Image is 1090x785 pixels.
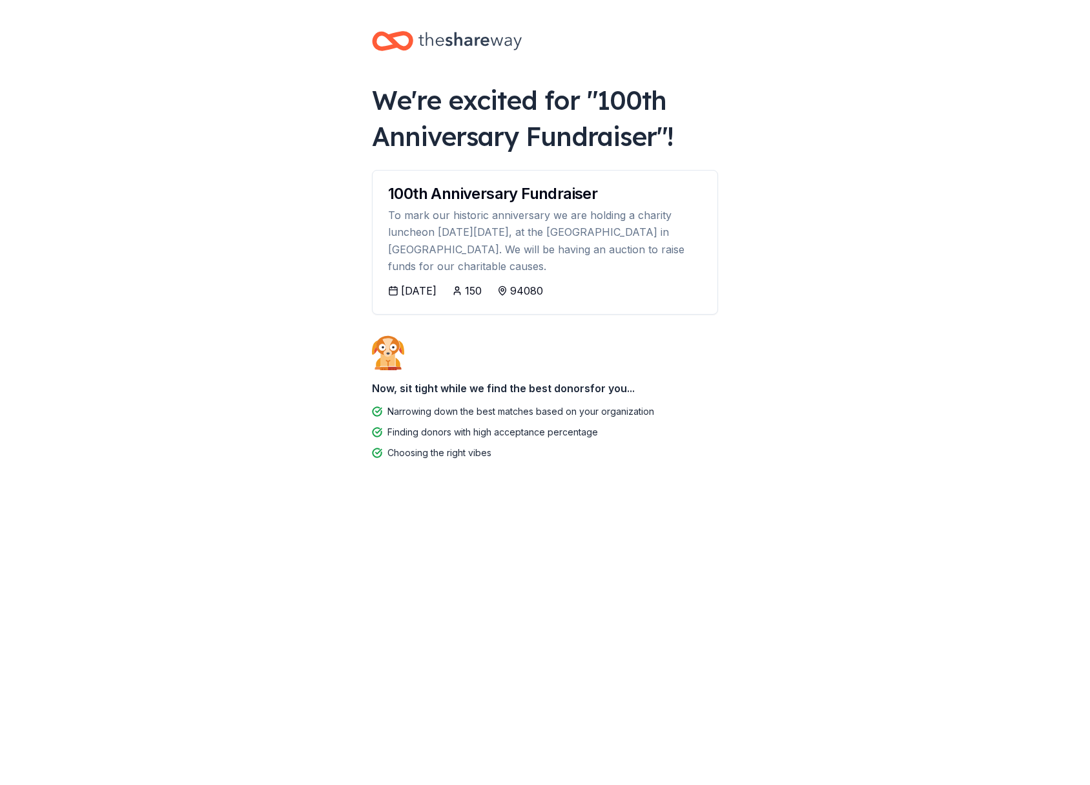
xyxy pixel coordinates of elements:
[388,186,702,202] div: 100th Anniversary Fundraiser
[372,335,404,370] img: Dog waiting patiently
[388,207,702,275] div: To mark our historic anniversary we are holding a charity luncheon [DATE][DATE], at the [GEOGRAPH...
[401,283,437,298] div: [DATE]
[387,404,654,419] div: Narrowing down the best matches based on your organization
[387,445,491,461] div: Choosing the right vibes
[387,424,598,440] div: Finding donors with high acceptance percentage
[372,82,718,154] div: We're excited for " 100th Anniversary Fundraiser "!
[372,375,718,401] div: Now, sit tight while we find the best donors for you...
[465,283,482,298] div: 150
[510,283,543,298] div: 94080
